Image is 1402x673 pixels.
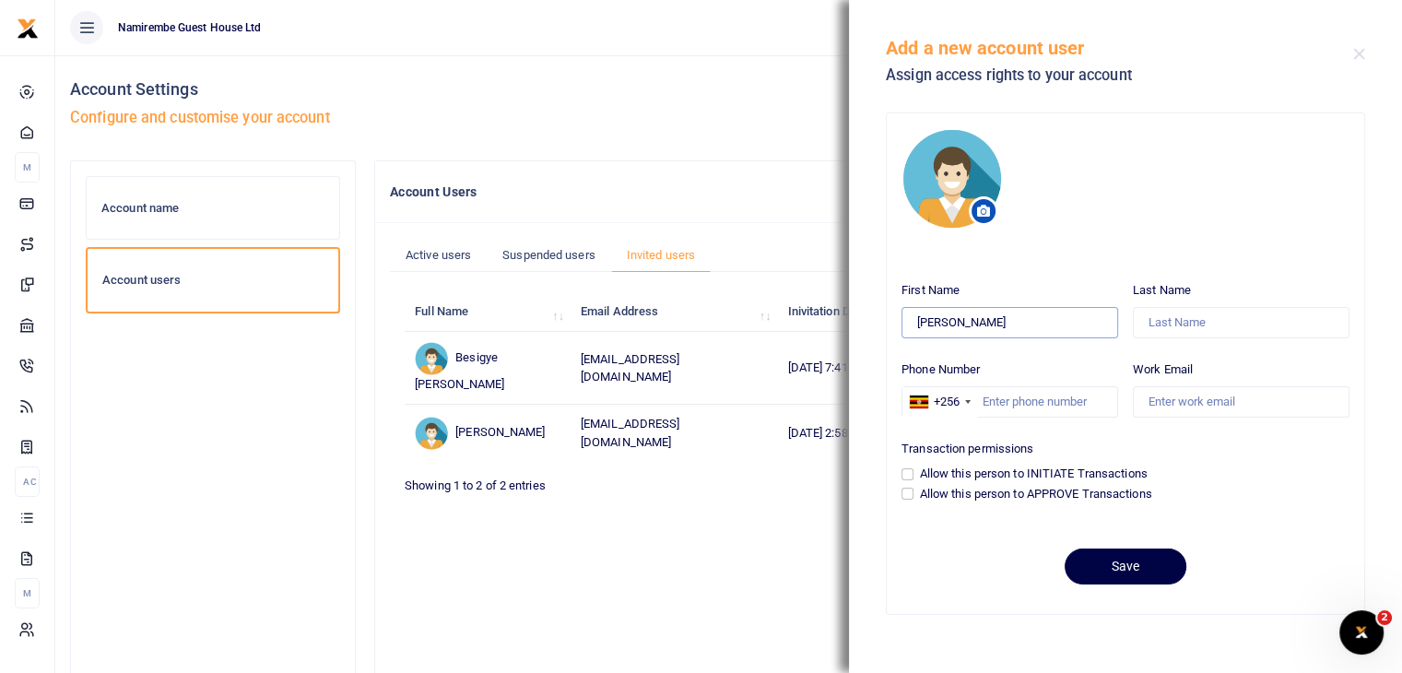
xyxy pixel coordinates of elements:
th: Full Name: activate to sort column ascending [405,292,571,332]
div: Uganda: +256 [902,387,976,417]
a: Invited users [611,238,711,273]
label: Transaction permissions [901,440,1033,458]
td: [PERSON_NAME] [405,405,571,461]
input: Enter work email [1133,386,1349,418]
label: Phone Number [901,360,980,379]
div: Showing 1 to 2 of 2 entries [405,466,794,495]
input: First Name [901,307,1118,338]
a: logo-small logo-large logo-large [17,20,39,34]
h5: Assign access rights to your account [886,66,1353,85]
label: Last Name [1133,281,1191,300]
td: Besigye [PERSON_NAME] [405,332,571,405]
button: Save [1065,549,1186,584]
h6: Account name [101,201,324,216]
td: [EMAIL_ADDRESS][DOMAIN_NAME] [571,332,778,405]
h4: Account Users [390,182,1231,202]
a: Account users [86,247,340,313]
h4: Account Settings [70,79,1387,100]
th: Email Address: activate to sort column ascending [571,292,778,332]
label: Work Email [1133,360,1193,379]
h5: Add a new account user [886,37,1353,59]
button: Close [1353,48,1365,60]
li: M [15,152,40,183]
li: M [15,578,40,608]
div: +256 [934,393,960,411]
iframe: Intercom live chat [1339,610,1384,655]
a: Account name [86,176,340,241]
label: Allow this person to INITIATE Transactions [920,465,1148,483]
span: Namirembe Guest House Ltd [111,19,269,36]
a: Suspended users [487,238,611,273]
td: [EMAIL_ADDRESS][DOMAIN_NAME] [571,405,778,461]
label: First Name [901,281,960,300]
label: Allow this person to APPROVE Transactions [920,485,1152,503]
h5: Configure and customise your account [70,109,1387,127]
img: logo-small [17,18,39,40]
th: Inivitation Date: activate to sort column ascending [777,292,948,332]
span: 2 [1377,610,1392,625]
input: Last Name [1133,307,1349,338]
a: Active users [390,238,487,273]
td: [DATE] 2:58 PM [777,405,948,461]
td: [DATE] 7:41 PM [777,332,948,405]
li: Ac [15,466,40,497]
h6: Account users [102,273,324,288]
input: Enter phone number [901,386,1118,418]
